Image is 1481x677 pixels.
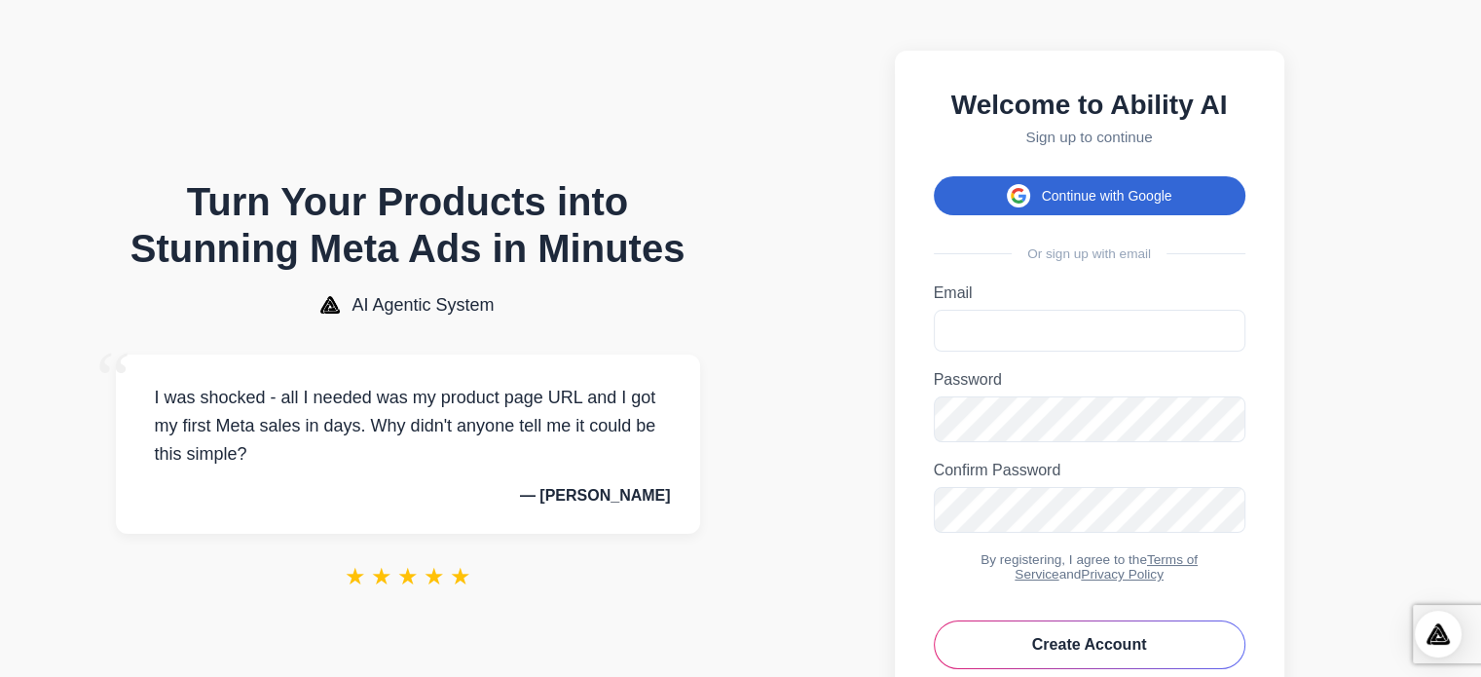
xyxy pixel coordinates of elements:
p: Sign up to continue [934,129,1245,145]
p: — [PERSON_NAME] [145,487,671,505]
span: “ [96,335,131,424]
div: Or sign up with email [934,246,1245,261]
a: Privacy Policy [1081,567,1164,582]
span: ★ [450,563,471,590]
span: ★ [345,563,366,590]
label: Password [934,371,1245,389]
img: AI Agentic System Logo [320,296,340,314]
label: Email [934,284,1245,302]
label: Confirm Password [934,462,1245,479]
button: Continue with Google [934,176,1245,215]
span: ★ [371,563,392,590]
div: Open Intercom Messenger [1415,611,1462,658]
a: Terms of Service [1015,552,1198,582]
span: ★ [397,563,419,590]
button: Create Account [934,621,1245,669]
div: By registering, I agree to the and [934,552,1245,582]
p: I was shocked - all I needed was my product page URL and I got my first Meta sales in days. Why d... [145,384,671,468]
span: AI Agentic System [352,295,494,316]
span: ★ [424,563,445,590]
h1: Turn Your Products into Stunning Meta Ads in Minutes [116,178,700,272]
h2: Welcome to Ability AI [934,90,1245,121]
